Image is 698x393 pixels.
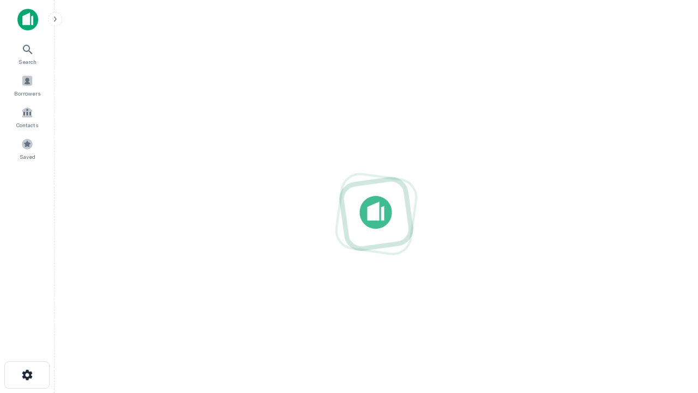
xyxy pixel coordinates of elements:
span: Saved [20,152,35,161]
span: Search [19,57,37,66]
img: capitalize-icon.png [17,9,38,31]
a: Search [3,39,51,68]
span: Contacts [16,121,38,129]
a: Contacts [3,102,51,132]
a: Borrowers [3,70,51,100]
span: Borrowers [14,89,40,98]
iframe: Chat Widget [643,271,698,323]
a: Saved [3,134,51,163]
